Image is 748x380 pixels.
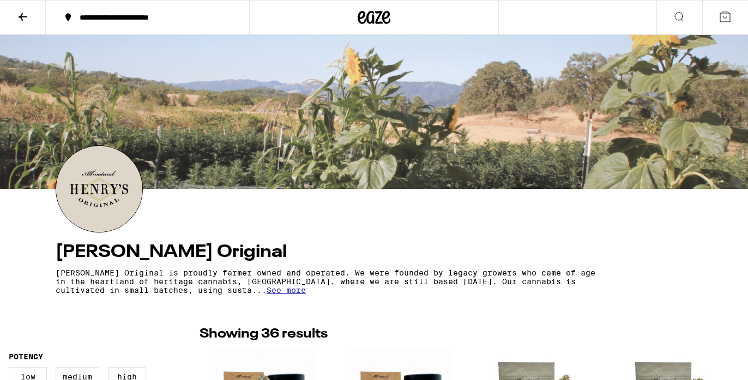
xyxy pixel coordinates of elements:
[267,286,306,295] span: See more
[56,268,596,295] p: [PERSON_NAME] Original is proudly farmer owned and operated. We were founded by legacy growers wh...
[200,325,328,344] p: Showing 36 results
[56,243,692,261] h4: [PERSON_NAME] Original
[9,352,43,361] legend: Potency
[56,146,142,232] img: Henry's Original logo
